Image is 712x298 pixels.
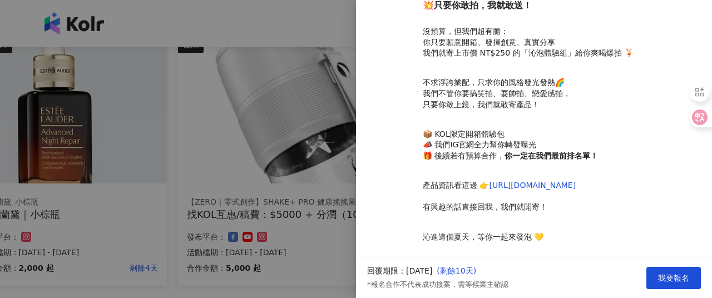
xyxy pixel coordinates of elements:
p: *報名合作不代表成功接案，需等候業主確認 [367,280,508,290]
p: 不求浮誇業配，只求你的風格發光發熱🌈 我們不管你要搞笑拍、耍帥拍、戀愛感拍， 只要你敢上鏡，我們就敢寄產品！ [423,77,695,110]
strong: 你一定在我們最前排名單！ [505,151,598,160]
span: 我要報名 [658,274,689,282]
p: 沒預算，但我們超有膽： 你只要願意開箱、發揮創意、真實分享 我們就寄上市價 NT$250 的「沁泡體驗組」給你爽喝爆拍 🍹 [423,26,695,59]
a: [URL][DOMAIN_NAME] [489,181,576,190]
p: 產品資訊看這邊 👉 有興趣的話直接回我，我們就開寄！ [423,180,695,213]
p: 沁進這個夏天，等你一起來發泡 💛 [423,232,695,243]
p: 📦 KOL限定開箱體驗包 📣 我們IG官網全力幫你轉發曝光 🎁 後續若有預算合作， [423,129,695,162]
button: 我要報名 [646,267,701,289]
p: 回覆期限：[DATE] [367,266,432,277]
p: ( 剩餘10天 ) [437,266,508,277]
